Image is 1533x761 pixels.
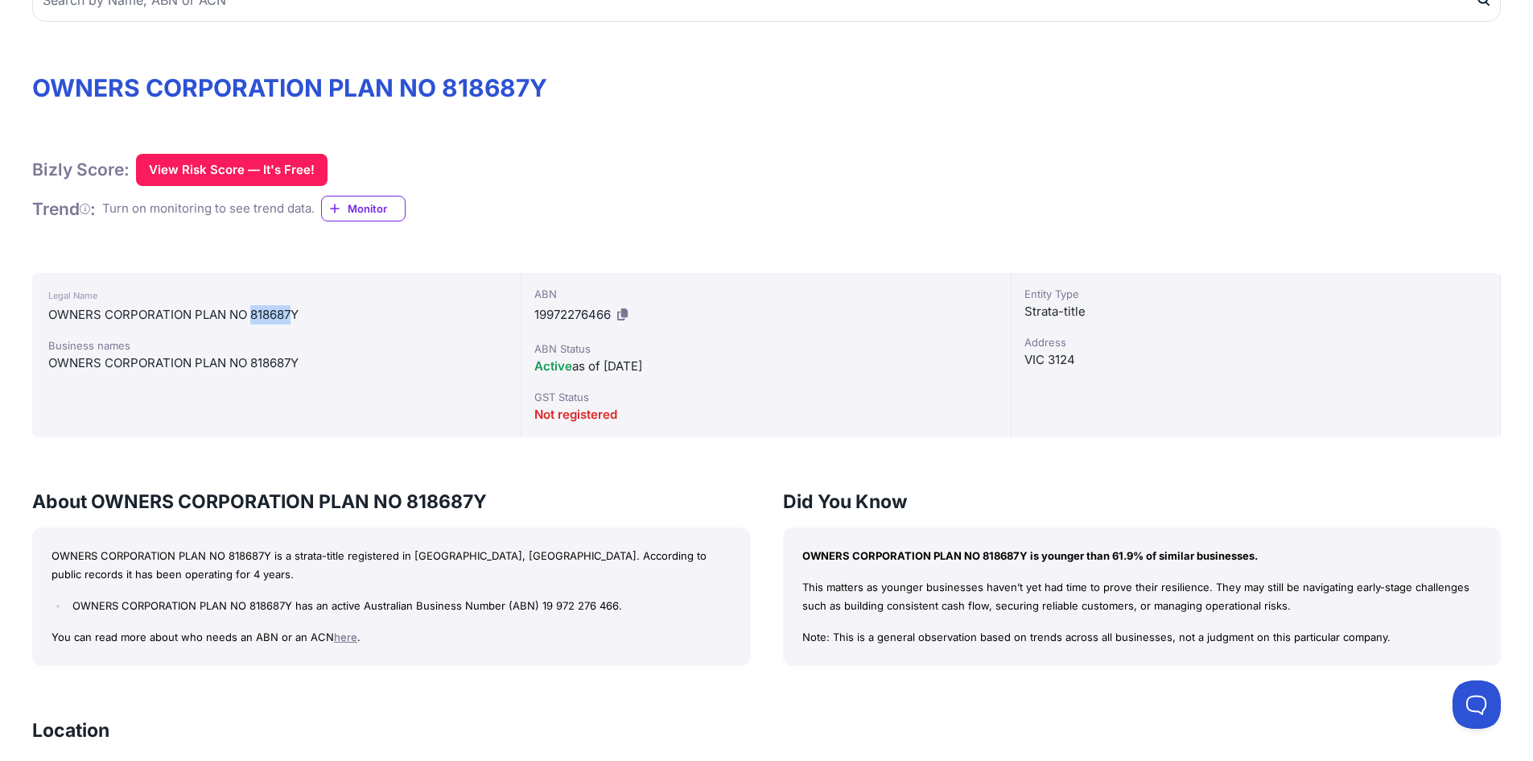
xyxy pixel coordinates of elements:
[802,578,1482,615] p: This matters as younger businesses haven’t yet had time to prove their resilience. They may still...
[348,201,405,217] span: Monitor
[534,407,617,422] span: Not registered
[102,200,315,218] div: Turn on monitoring to see trend data.
[48,337,505,354] div: Business names
[68,597,731,615] li: OWNERS CORPORATION PLAN NO 818687Y has an active Australian Business Number (ABN) 19 972 276 466.
[534,307,611,322] span: 19972276466
[1024,350,1487,370] div: VIC 3124
[802,628,1482,647] p: Note: This is a general observation based on trends across all businesses, not a judgment on this...
[783,489,1502,515] h3: Did You Know
[48,286,505,305] div: Legal Name
[136,154,328,186] button: View Risk Score — It's Free!
[534,286,997,302] div: ABN
[534,341,997,357] div: ABN Status
[1024,286,1487,302] div: Entity Type
[1024,302,1487,321] div: Strata-title
[48,354,505,373] div: OWNERS CORPORATION PLAN NO 818687Y
[534,358,572,374] span: Active
[1024,334,1487,350] div: Address
[534,389,997,405] div: GST Status
[52,547,731,584] p: OWNERS CORPORATION PLAN NO 818687Y is a strata-title registered in [GEOGRAPHIC_DATA], [GEOGRAPHIC...
[1453,680,1501,729] iframe: Toggle Customer Support
[48,305,505,325] div: OWNERS CORPORATION PLAN NO 818687Y
[321,196,406,221] a: Monitor
[534,357,997,376] div: as of [DATE]
[32,73,1501,102] h1: OWNERS CORPORATION PLAN NO 818687Y
[52,628,731,647] p: You can read more about who needs an ABN or an ACN .
[32,198,96,220] h1: Trend :
[802,547,1482,565] p: OWNERS CORPORATION PLAN NO 818687Y is younger than 61.9% of similar businesses.
[32,489,751,515] h3: About OWNERS CORPORATION PLAN NO 818687Y
[32,159,130,180] h1: Bizly Score:
[32,718,109,743] h3: Location
[334,631,357,643] a: here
